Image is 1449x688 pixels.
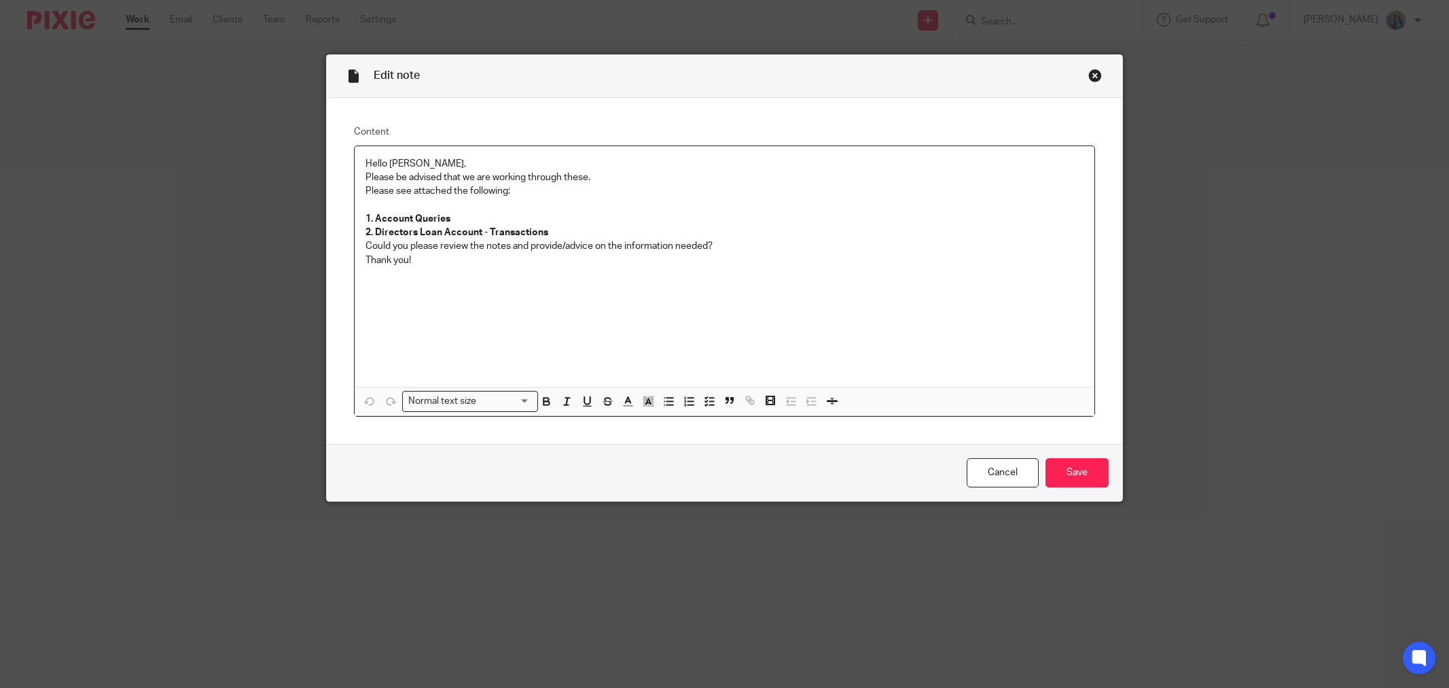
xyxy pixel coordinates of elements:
[365,214,548,237] strong: 1. Account Queries 2. Directors Loan Account - Transactions
[365,171,1084,184] p: Please be advised that we are working through these.
[374,70,420,81] span: Edit note
[365,254,1084,267] p: Thank you!
[1088,69,1102,82] div: Close this dialog window
[481,394,530,409] input: Search for option
[967,458,1039,487] a: Cancel
[365,184,1084,239] p: Please see attached the following:
[406,394,480,409] span: Normal text size
[402,391,538,412] div: Search for option
[365,239,1084,253] p: Could you please review the notes and provide/advice on the information needed?
[354,125,1095,139] label: Content
[365,157,1084,171] p: ​Hello [PERSON_NAME],
[1045,458,1109,487] input: Save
